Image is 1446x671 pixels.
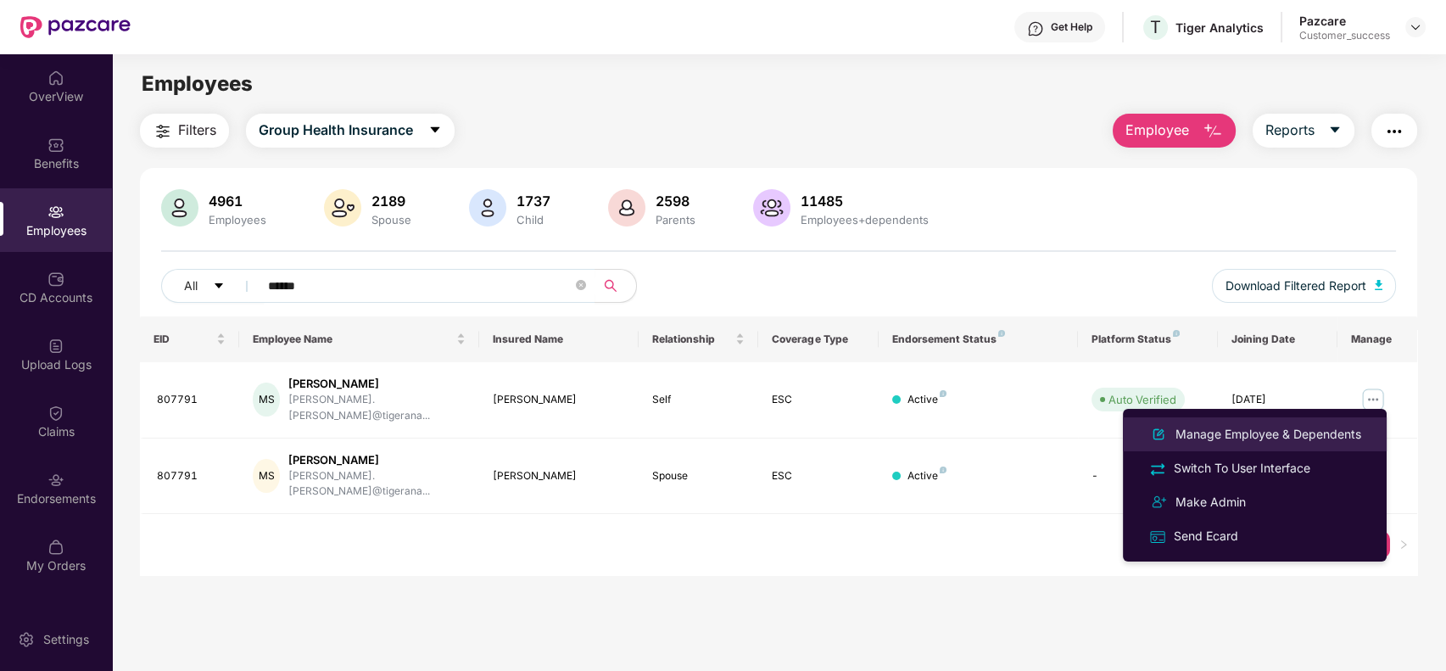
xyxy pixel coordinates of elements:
span: caret-down [213,280,225,294]
li: Next Page [1390,531,1417,558]
img: svg+xml;base64,PHN2ZyB4bWxucz0iaHR0cDovL3d3dy53My5vcmcvMjAwMC9zdmciIHhtbG5zOnhsaW5rPSJodHRwOi8vd3... [161,189,198,226]
img: svg+xml;base64,PHN2ZyBpZD0iQ2xhaW0iIHhtbG5zPSJodHRwOi8vd3d3LnczLm9yZy8yMDAwL3N2ZyIgd2lkdGg9IjIwIi... [47,405,64,422]
span: Employee [1125,120,1189,141]
div: 2189 [368,193,415,210]
div: [DATE] [1231,392,1324,408]
button: search [595,269,637,303]
div: Make Admin [1172,493,1249,512]
div: Parents [652,213,699,226]
button: Reportscaret-down [1253,114,1354,148]
div: Send Ecard [1170,527,1242,545]
button: Download Filtered Report [1212,269,1397,303]
img: manageButton [1359,386,1387,413]
div: 1737 [513,193,554,210]
div: ESC [772,392,864,408]
span: T [1150,17,1161,37]
img: svg+xml;base64,PHN2ZyB4bWxucz0iaHR0cDovL3d3dy53My5vcmcvMjAwMC9zdmciIHdpZHRoPSIyNCIgaGVpZ2h0PSIyNC... [153,121,173,142]
img: svg+xml;base64,PHN2ZyB4bWxucz0iaHR0cDovL3d3dy53My5vcmcvMjAwMC9zdmciIHdpZHRoPSIxNiIgaGVpZ2h0PSIxNi... [1148,528,1167,546]
img: svg+xml;base64,PHN2ZyB4bWxucz0iaHR0cDovL3d3dy53My5vcmcvMjAwMC9zdmciIHdpZHRoPSI4IiBoZWlnaHQ9IjgiIH... [940,390,946,397]
div: Get Help [1051,20,1092,34]
td: - [1078,439,1218,515]
img: svg+xml;base64,PHN2ZyBpZD0iRHJvcGRvd24tMzJ4MzIiIHhtbG5zPSJodHRwOi8vd3d3LnczLm9yZy8yMDAwL3N2ZyIgd2... [1409,20,1422,34]
span: Group Health Insurance [259,120,413,141]
img: svg+xml;base64,PHN2ZyBpZD0iSG9tZSIgeG1sbnM9Imh0dHA6Ly93d3cudzMub3JnLzIwMDAvc3ZnIiB3aWR0aD0iMjAiIG... [47,70,64,87]
div: Employees [205,213,270,226]
span: close-circle [576,280,586,290]
img: svg+xml;base64,PHN2ZyB4bWxucz0iaHR0cDovL3d3dy53My5vcmcvMjAwMC9zdmciIHhtbG5zOnhsaW5rPSJodHRwOi8vd3... [608,189,645,226]
img: svg+xml;base64,PHN2ZyB4bWxucz0iaHR0cDovL3d3dy53My5vcmcvMjAwMC9zdmciIHdpZHRoPSI4IiBoZWlnaHQ9IjgiIH... [940,467,946,473]
div: [PERSON_NAME].[PERSON_NAME]@tigerana... [288,468,466,500]
div: [PERSON_NAME].[PERSON_NAME]@tigerana... [288,392,466,424]
div: Child [513,213,554,226]
div: [PERSON_NAME] [493,468,625,484]
div: 807791 [157,468,226,484]
img: svg+xml;base64,PHN2ZyB4bWxucz0iaHR0cDovL3d3dy53My5vcmcvMjAwMC9zdmciIHhtbG5zOnhsaW5rPSJodHRwOi8vd3... [469,189,506,226]
button: Filters [140,114,229,148]
img: New Pazcare Logo [20,16,131,38]
div: Auto Verified [1108,391,1176,408]
div: 11485 [797,193,932,210]
span: Relationship [652,333,732,346]
div: Endorsement Status [892,333,1064,346]
th: Employee Name [239,316,478,362]
div: 807791 [157,392,226,408]
div: [PERSON_NAME] [288,452,466,468]
img: svg+xml;base64,PHN2ZyB4bWxucz0iaHR0cDovL3d3dy53My5vcmcvMjAwMC9zdmciIHdpZHRoPSI4IiBoZWlnaHQ9IjgiIH... [1173,330,1180,337]
button: right [1390,531,1417,558]
span: caret-down [1328,123,1342,138]
img: svg+xml;base64,PHN2ZyBpZD0iRW5kb3JzZW1lbnRzIiB4bWxucz0iaHR0cDovL3d3dy53My5vcmcvMjAwMC9zdmciIHdpZH... [47,472,64,489]
div: Self [652,392,745,408]
div: 2598 [652,193,699,210]
div: Employees+dependents [797,213,932,226]
div: [PERSON_NAME] [493,392,625,408]
img: svg+xml;base64,PHN2ZyB4bWxucz0iaHR0cDovL3d3dy53My5vcmcvMjAwMC9zdmciIHdpZHRoPSIyNCIgaGVpZ2h0PSIyNC... [1148,460,1167,478]
span: Download Filtered Report [1225,277,1366,295]
div: Tiger Analytics [1175,20,1264,36]
span: search [595,279,628,293]
div: ESC [772,468,864,484]
div: MS [253,383,279,417]
span: Employee Name [253,333,452,346]
img: svg+xml;base64,PHN2ZyB4bWxucz0iaHR0cDovL3d3dy53My5vcmcvMjAwMC9zdmciIHdpZHRoPSI4IiBoZWlnaHQ9IjgiIH... [998,330,1005,337]
div: [PERSON_NAME] [288,376,466,392]
div: 4961 [205,193,270,210]
span: Filters [178,120,216,141]
img: svg+xml;base64,PHN2ZyBpZD0iRW1wbG95ZWVzIiB4bWxucz0iaHR0cDovL3d3dy53My5vcmcvMjAwMC9zdmciIHdpZHRoPS... [47,204,64,221]
div: Pazcare [1299,13,1390,29]
img: svg+xml;base64,PHN2ZyBpZD0iSGVscC0zMngzMiIgeG1sbnM9Imh0dHA6Ly93d3cudzMub3JnLzIwMDAvc3ZnIiB3aWR0aD... [1027,20,1044,37]
span: Reports [1265,120,1315,141]
span: All [184,277,198,295]
img: svg+xml;base64,PHN2ZyB4bWxucz0iaHR0cDovL3d3dy53My5vcmcvMjAwMC9zdmciIHhtbG5zOnhsaW5rPSJodHRwOi8vd3... [1148,424,1169,445]
span: EID [154,333,214,346]
img: svg+xml;base64,PHN2ZyB4bWxucz0iaHR0cDovL3d3dy53My5vcmcvMjAwMC9zdmciIHhtbG5zOnhsaW5rPSJodHRwOi8vd3... [1375,280,1383,290]
div: MS [253,459,279,493]
th: Coverage Type [758,316,878,362]
th: EID [140,316,240,362]
img: svg+xml;base64,PHN2ZyB4bWxucz0iaHR0cDovL3d3dy53My5vcmcvMjAwMC9zdmciIHdpZHRoPSIyNCIgaGVpZ2h0PSIyNC... [1148,492,1169,512]
th: Relationship [639,316,758,362]
th: Joining Date [1218,316,1337,362]
span: close-circle [576,278,586,294]
div: Spouse [368,213,415,226]
button: Allcaret-down [161,269,265,303]
img: svg+xml;base64,PHN2ZyB4bWxucz0iaHR0cDovL3d3dy53My5vcmcvMjAwMC9zdmciIHhtbG5zOnhsaW5rPSJodHRwOi8vd3... [324,189,361,226]
span: Employees [142,71,253,96]
button: Employee [1113,114,1236,148]
img: svg+xml;base64,PHN2ZyBpZD0iVXBsb2FkX0xvZ3MiIGRhdGEtbmFtZT0iVXBsb2FkIExvZ3MiIHhtbG5zPSJodHRwOi8vd3... [47,338,64,355]
img: svg+xml;base64,PHN2ZyBpZD0iTXlfT3JkZXJzIiBkYXRhLW5hbWU9Ik15IE9yZGVycyIgeG1sbnM9Imh0dHA6Ly93d3cudz... [47,539,64,556]
img: svg+xml;base64,PHN2ZyB4bWxucz0iaHR0cDovL3d3dy53My5vcmcvMjAwMC9zdmciIHhtbG5zOnhsaW5rPSJodHRwOi8vd3... [753,189,790,226]
th: Manage [1337,316,1417,362]
div: Switch To User Interface [1170,459,1314,478]
div: Platform Status [1091,333,1204,346]
img: svg+xml;base64,PHN2ZyBpZD0iQ0RfQWNjb3VudHMiIGRhdGEtbmFtZT0iQ0QgQWNjb3VudHMiIHhtbG5zPSJodHRwOi8vd3... [47,271,64,288]
th: Insured Name [479,316,639,362]
img: svg+xml;base64,PHN2ZyBpZD0iQmVuZWZpdHMiIHhtbG5zPSJodHRwOi8vd3d3LnczLm9yZy8yMDAwL3N2ZyIgd2lkdGg9Ij... [47,137,64,154]
div: Active [907,392,946,408]
div: Spouse [652,468,745,484]
div: Settings [38,631,94,648]
span: caret-down [428,123,442,138]
span: right [1399,540,1409,550]
div: Customer_success [1299,29,1390,42]
img: svg+xml;base64,PHN2ZyB4bWxucz0iaHR0cDovL3d3dy53My5vcmcvMjAwMC9zdmciIHhtbG5zOnhsaW5rPSJodHRwOi8vd3... [1203,121,1223,142]
div: Active [907,468,946,484]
